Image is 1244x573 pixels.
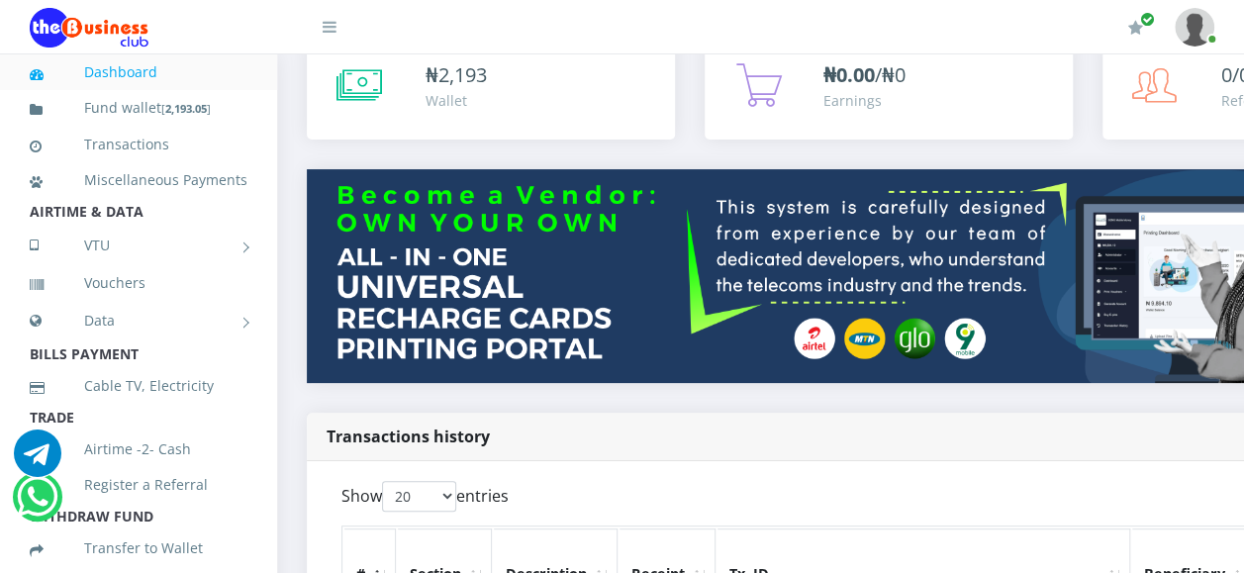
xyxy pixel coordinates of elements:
[382,481,456,512] select: Showentries
[165,101,207,116] b: 2,193.05
[30,85,247,132] a: Fund wallet[2,193.05]
[30,157,247,203] a: Miscellaneous Payments
[14,444,61,477] a: Chat for support
[30,525,247,571] a: Transfer to Wallet
[30,260,247,306] a: Vouchers
[823,61,906,88] span: /₦0
[161,101,211,116] small: [ ]
[30,8,148,48] img: Logo
[30,49,247,95] a: Dashboard
[30,122,247,167] a: Transactions
[1128,20,1143,36] i: Renew/Upgrade Subscription
[705,41,1073,140] a: ₦0.00/₦0 Earnings
[307,41,675,140] a: ₦2,193 Wallet
[30,462,247,508] a: Register a Referral
[1175,8,1214,47] img: User
[823,90,906,111] div: Earnings
[823,61,875,88] b: ₦0.00
[1140,12,1155,27] span: Renew/Upgrade Subscription
[30,427,247,472] a: Airtime -2- Cash
[438,61,487,88] span: 2,193
[426,90,487,111] div: Wallet
[341,481,509,512] label: Show entries
[17,488,57,521] a: Chat for support
[30,363,247,409] a: Cable TV, Electricity
[30,221,247,270] a: VTU
[327,426,490,447] strong: Transactions history
[30,296,247,345] a: Data
[426,60,487,90] div: ₦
